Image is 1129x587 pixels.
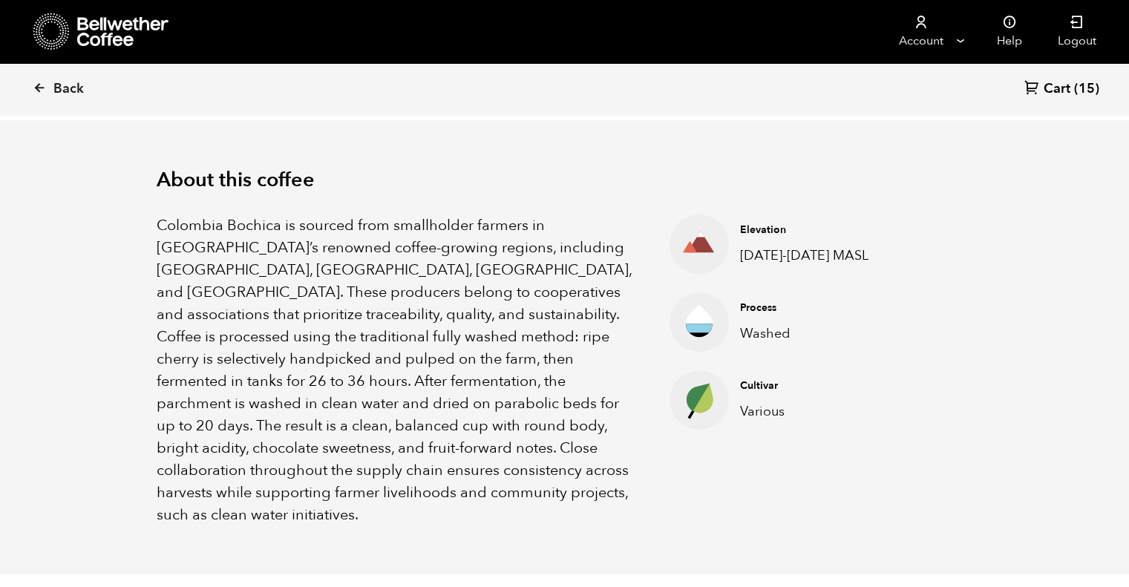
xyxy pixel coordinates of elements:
h4: Elevation [740,223,881,237]
p: Various [740,401,881,422]
span: Back [53,80,84,98]
h4: Process [740,301,881,315]
a: Cart (15) [1024,79,1099,99]
h4: Cultivar [740,378,881,393]
p: Colombia Bochica is sourced from smallholder farmers in [GEOGRAPHIC_DATA]’s renowned coffee-growi... [157,214,633,526]
span: (15) [1074,80,1099,98]
p: Washed [740,324,881,344]
span: Cart [1044,80,1070,98]
p: [DATE]-[DATE] MASL [740,246,881,266]
h2: About this coffee [157,168,973,192]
